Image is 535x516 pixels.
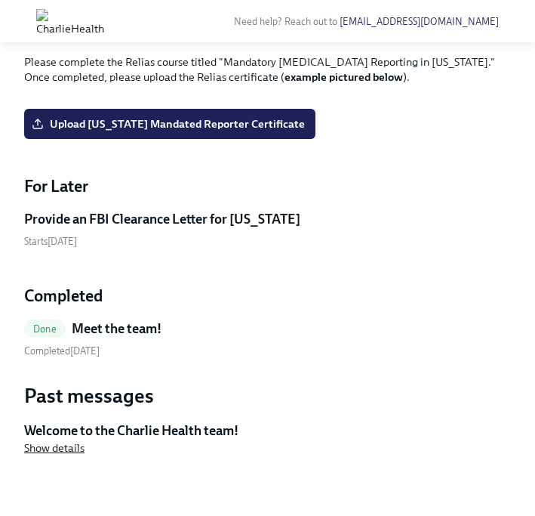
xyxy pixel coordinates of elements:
[284,70,403,84] strong: example pictured below
[24,210,300,228] h5: Provide an FBI Clearance Letter for [US_STATE]
[24,109,315,139] label: Upload [US_STATE] Mandated Reporter Certificate
[72,320,161,338] h5: Meet the team!
[24,285,511,307] h4: Completed
[24,236,77,247] span: Monday, October 20th 2025, 10:00 am
[340,16,499,27] a: [EMAIL_ADDRESS][DOMAIN_NAME]
[24,422,511,440] h5: Welcome to the Charlie Health team!
[24,54,511,85] p: Please complete the Relias course titled "Mandatory [MEDICAL_DATA] Reporting in [US_STATE]." Once...
[36,9,104,33] img: CharlieHealth
[24,440,85,456] button: Show details
[24,175,511,198] h4: For Later
[234,16,499,27] span: Need help? Reach out to
[24,323,66,335] span: Done
[24,345,100,357] span: Friday, October 3rd 2025, 10:45 am
[24,382,511,409] h3: Past messages
[24,320,511,358] a: DoneMeet the team! Completed[DATE]
[24,210,511,249] a: Provide an FBI Clearance Letter for [US_STATE]Starts[DATE]
[35,116,305,131] span: Upload [US_STATE] Mandated Reporter Certificate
